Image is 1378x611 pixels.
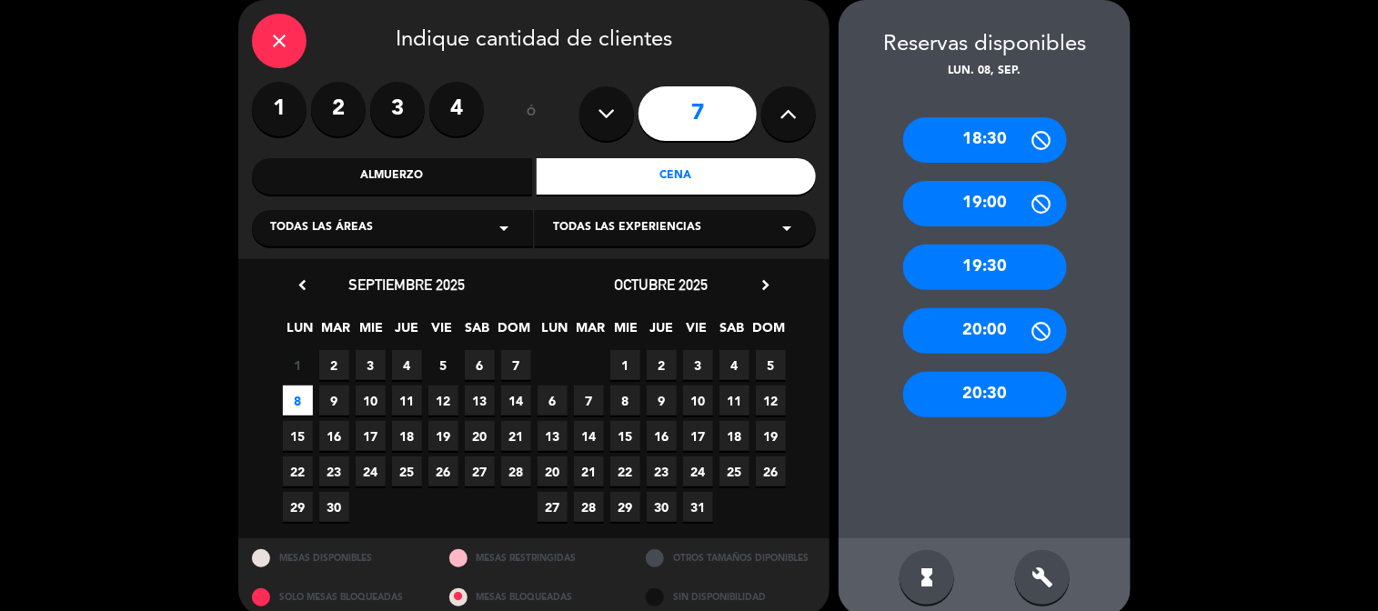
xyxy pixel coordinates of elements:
[238,538,436,577] div: MESAS DISPONIBLES
[268,30,290,52] i: close
[756,275,775,295] i: chevron_right
[719,421,749,451] span: 18
[574,421,604,451] span: 14
[576,317,606,347] span: MAR
[903,245,1067,290] div: 19:30
[356,421,386,451] span: 17
[501,421,531,451] span: 21
[683,421,713,451] span: 17
[538,456,568,486] span: 20
[502,82,561,145] div: ó
[756,386,786,416] span: 12
[311,82,366,136] label: 2
[283,492,313,522] span: 29
[719,350,749,380] span: 4
[319,350,349,380] span: 2
[356,386,386,416] span: 10
[903,372,1067,417] div: 20:30
[286,317,316,347] span: LUN
[429,82,484,136] label: 4
[574,456,604,486] span: 21
[270,219,373,237] span: Todas las áreas
[493,217,515,239] i: arrow_drop_down
[903,117,1067,163] div: 18:30
[252,82,307,136] label: 1
[553,219,701,237] span: Todas las experiencias
[719,386,749,416] span: 11
[392,386,422,416] span: 11
[647,386,677,416] span: 9
[319,492,349,522] span: 30
[647,492,677,522] span: 30
[647,421,677,451] span: 16
[283,456,313,486] span: 22
[428,456,458,486] span: 26
[319,456,349,486] span: 23
[776,217,798,239] i: arrow_drop_down
[501,386,531,416] span: 14
[283,350,313,380] span: 1
[647,456,677,486] span: 23
[632,538,830,577] div: OTROS TAMAÑOS DIPONIBLES
[427,317,458,347] span: VIE
[683,456,713,486] span: 24
[756,350,786,380] span: 5
[683,386,713,416] span: 10
[683,492,713,522] span: 31
[428,421,458,451] span: 19
[610,421,640,451] span: 15
[682,317,712,347] span: VIE
[356,350,386,380] span: 3
[465,386,495,416] span: 13
[357,317,387,347] span: MIE
[538,492,568,522] span: 27
[647,350,677,380] span: 2
[647,317,677,347] span: JUE
[610,386,640,416] span: 8
[611,317,641,347] span: MIE
[428,350,458,380] span: 5
[753,317,783,347] span: DOM
[756,421,786,451] span: 19
[683,350,713,380] span: 3
[370,82,425,136] label: 3
[719,456,749,486] span: 25
[839,27,1131,63] div: Reservas disponibles
[321,317,351,347] span: MAR
[348,275,465,294] span: septiembre 2025
[1031,566,1053,588] i: build
[252,14,816,68] div: Indique cantidad de clientes
[501,456,531,486] span: 28
[392,350,422,380] span: 4
[498,317,528,347] span: DOM
[610,492,640,522] span: 29
[463,317,493,347] span: SAB
[293,275,312,295] i: chevron_left
[839,63,1131,81] div: lun. 08, sep.
[465,456,495,486] span: 27
[538,386,568,416] span: 6
[465,350,495,380] span: 6
[283,421,313,451] span: 15
[610,350,640,380] span: 1
[916,566,938,588] i: hourglass_full
[538,421,568,451] span: 13
[428,386,458,416] span: 12
[392,421,422,451] span: 18
[540,317,570,347] span: LUN
[283,386,313,416] span: 8
[615,275,709,294] span: octubre 2025
[465,421,495,451] span: 20
[756,456,786,486] span: 26
[574,492,604,522] span: 28
[252,158,532,195] div: Almuerzo
[574,386,604,416] span: 7
[436,538,633,577] div: MESAS RESTRINGIDAS
[903,181,1067,226] div: 19:00
[392,456,422,486] span: 25
[501,350,531,380] span: 7
[610,456,640,486] span: 22
[392,317,422,347] span: JUE
[718,317,748,347] span: SAB
[319,386,349,416] span: 9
